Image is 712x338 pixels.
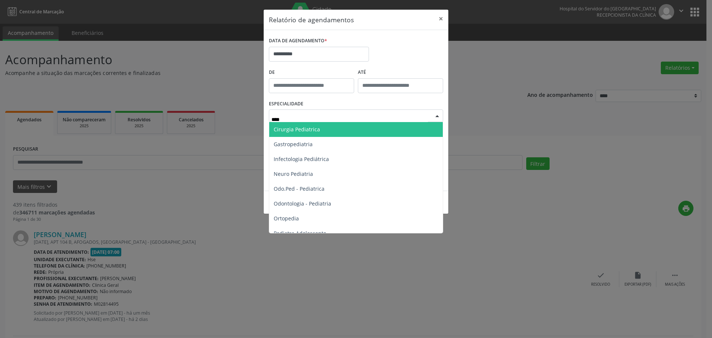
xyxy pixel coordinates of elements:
[274,185,324,192] span: Odo.Ped - Pediatrica
[269,67,354,78] label: De
[274,170,313,177] span: Neuro Pediatria
[274,141,313,148] span: Gastropediatria
[434,10,448,28] button: Close
[274,126,320,133] span: Cirurgia Pediatrica
[274,215,299,222] span: Ortopedia
[274,230,326,237] span: Pediatra Adolescente
[358,67,443,78] label: ATÉ
[274,155,329,163] span: Infectologia Pediátrica
[269,98,303,110] label: ESPECIALIDADE
[269,35,327,47] label: DATA DE AGENDAMENTO
[269,15,354,24] h5: Relatório de agendamentos
[274,200,331,207] span: Odontologia - Pediatria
